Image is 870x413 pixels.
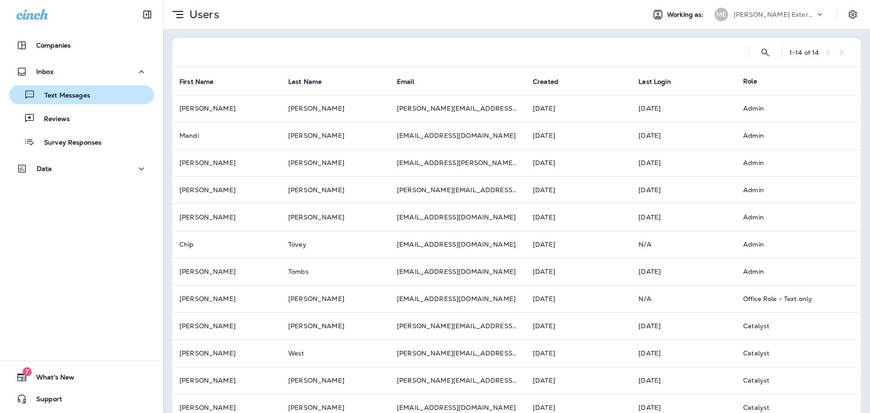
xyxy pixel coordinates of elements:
p: [PERSON_NAME] Exterminating [734,11,815,18]
span: Last Name [288,78,333,86]
td: Tovey [281,231,390,258]
td: [PERSON_NAME] [172,95,281,122]
span: Working as: [667,11,706,19]
td: Admin [736,95,846,122]
td: Admin [736,176,846,204]
td: [DATE] [631,122,736,149]
span: What's New [27,374,74,384]
td: Admin [736,204,846,231]
span: First Name [179,78,225,86]
button: Data [9,160,154,178]
td: [DATE] [526,367,631,394]
td: [PERSON_NAME] [172,340,281,367]
td: West [281,340,390,367]
td: Chip [172,231,281,258]
span: First Name [179,78,213,86]
p: Companies [36,42,71,49]
td: [PERSON_NAME] [172,176,281,204]
td: [PERSON_NAME] [281,122,390,149]
td: Admin [736,231,846,258]
td: [DATE] [526,231,631,258]
td: [PERSON_NAME] [281,312,390,340]
td: [PERSON_NAME][EMAIL_ADDRESS][PERSON_NAME][DOMAIN_NAME] [390,176,526,204]
td: [PERSON_NAME][EMAIL_ADDRESS][DOMAIN_NAME] [390,340,526,367]
td: Mandi [172,122,281,149]
p: Inbox [36,68,53,75]
td: [EMAIL_ADDRESS][DOMAIN_NAME] [390,285,526,312]
td: Catalyst [736,340,846,367]
td: [EMAIL_ADDRESS][DOMAIN_NAME] [390,258,526,285]
td: Admin [736,149,846,176]
td: [DATE] [526,95,631,122]
td: [DATE] [631,312,736,340]
td: [DATE] [631,95,736,122]
td: [DATE] [526,285,631,312]
td: [PERSON_NAME] [172,367,281,394]
td: [DATE] [631,176,736,204]
td: [PERSON_NAME] [281,367,390,394]
span: Email [397,78,414,86]
td: [EMAIL_ADDRESS][DOMAIN_NAME] [390,204,526,231]
td: [DATE] [526,149,631,176]
button: Reviews [9,109,154,128]
button: Search Users [756,44,774,62]
span: Role [743,77,757,85]
td: [DATE] [526,340,631,367]
td: [PERSON_NAME] [172,312,281,340]
td: Admin [736,258,846,285]
td: [DATE] [631,340,736,367]
td: [PERSON_NAME] [281,95,390,122]
td: [DATE] [631,258,736,285]
td: [DATE] [526,204,631,231]
p: Users [186,8,219,21]
td: [PERSON_NAME] [281,285,390,312]
button: Support [9,390,154,408]
td: [PERSON_NAME] [172,204,281,231]
td: N/A [631,285,736,312]
td: Admin [736,122,846,149]
td: [EMAIL_ADDRESS][DOMAIN_NAME] [390,231,526,258]
span: Email [397,78,426,86]
span: Support [27,395,62,406]
td: [DATE] [526,176,631,204]
td: [PERSON_NAME] [172,285,281,312]
span: Created [533,78,570,86]
button: Inbox [9,63,154,81]
span: Last Login [638,78,682,86]
td: [EMAIL_ADDRESS][PERSON_NAME][DOMAIN_NAME] [390,149,526,176]
td: Office Role - Text only [736,285,846,312]
td: [DATE] [631,367,736,394]
span: Last Name [288,78,322,86]
td: [PERSON_NAME] [172,258,281,285]
td: [DATE] [526,258,631,285]
td: [DATE] [631,204,736,231]
span: Last Login [638,78,671,86]
td: [PERSON_NAME] [281,204,390,231]
span: 7 [23,367,32,376]
td: [PERSON_NAME] [281,149,390,176]
button: Text Messages [9,85,154,104]
span: Created [533,78,558,86]
button: Collapse Sidebar [135,5,160,24]
td: [DATE] [526,122,631,149]
td: [DATE] [526,312,631,340]
button: Survey Responses [9,132,154,151]
td: [PERSON_NAME][EMAIL_ADDRESS][PERSON_NAME][DOMAIN_NAME] [390,367,526,394]
button: Settings [845,6,861,23]
td: [PERSON_NAME] [172,149,281,176]
p: Survey Responses [35,139,101,147]
p: Text Messages [35,92,90,100]
p: Reviews [35,115,70,124]
p: Data [37,165,52,172]
td: Catalyst [736,367,846,394]
td: [EMAIL_ADDRESS][DOMAIN_NAME] [390,122,526,149]
div: 1 - 14 of 14 [789,49,819,56]
td: [PERSON_NAME][EMAIL_ADDRESS][PERSON_NAME][DOMAIN_NAME] [390,312,526,340]
td: Catalyst [736,312,846,340]
button: Companies [9,36,154,54]
td: N/A [631,231,736,258]
div: ME [715,8,728,21]
td: [DATE] [631,149,736,176]
td: [PERSON_NAME][EMAIL_ADDRESS][DOMAIN_NAME] [390,95,526,122]
td: [PERSON_NAME] [281,176,390,204]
